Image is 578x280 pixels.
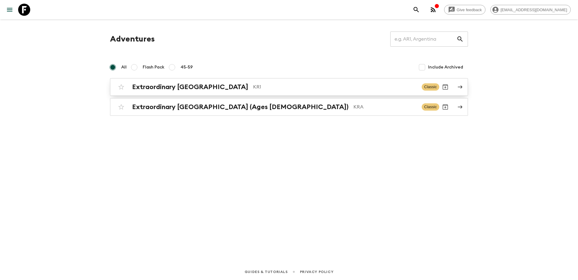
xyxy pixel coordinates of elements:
[180,64,193,70] span: 45-59
[4,4,16,16] button: menu
[453,8,485,12] span: Give feedback
[439,81,451,93] button: Archive
[410,4,422,16] button: search adventures
[132,103,349,111] h2: Extraordinary [GEOGRAPHIC_DATA] (Ages [DEMOGRAPHIC_DATA])
[245,268,288,275] a: Guides & Tutorials
[422,83,439,91] span: Classic
[253,83,417,91] p: KR1
[428,64,463,70] span: Include Archived
[490,5,571,15] div: [EMAIL_ADDRESS][DOMAIN_NAME]
[110,33,155,45] h1: Adventures
[300,268,333,275] a: Privacy Policy
[110,78,468,96] a: Extraordinary [GEOGRAPHIC_DATA]KR1ClassicArchive
[497,8,570,12] span: [EMAIL_ADDRESS][DOMAIN_NAME]
[353,103,417,111] p: KRA
[390,31,456,48] input: e.g. AR1, Argentina
[444,5,485,15] a: Give feedback
[121,64,127,70] span: All
[422,103,439,111] span: Classic
[143,64,164,70] span: Flash Pack
[132,83,248,91] h2: Extraordinary [GEOGRAPHIC_DATA]
[439,101,451,113] button: Archive
[110,98,468,116] a: Extraordinary [GEOGRAPHIC_DATA] (Ages [DEMOGRAPHIC_DATA])KRAClassicArchive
